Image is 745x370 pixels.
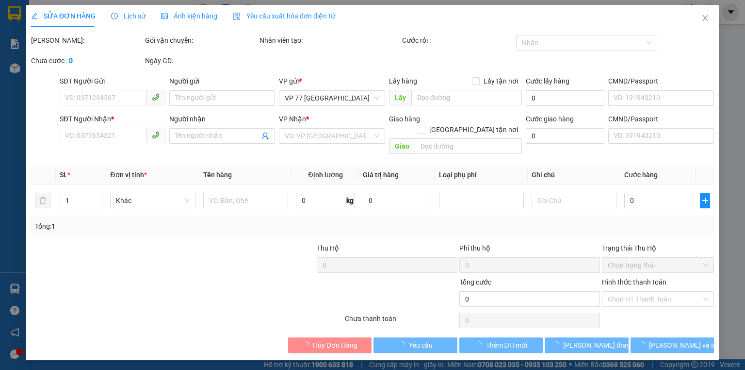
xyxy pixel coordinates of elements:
[624,171,658,179] span: Cước hàng
[602,243,714,253] div: Trạng thái Thu Hộ
[526,115,574,123] label: Cước giao hàng
[111,13,118,19] span: clock-circle
[161,12,217,20] span: Ảnh kiện hàng
[631,337,714,353] button: [PERSON_NAME] và In
[308,171,342,179] span: Định lượng
[345,193,355,208] span: kg
[60,171,67,179] span: SL
[169,76,275,86] div: Người gửi
[259,35,400,46] div: Nhân viên tạo:
[402,35,514,46] div: Cước rồi :
[31,12,96,20] span: SỬA ĐƠN HÀNG
[279,115,306,123] span: VP Nhận
[700,197,710,204] span: plus
[389,77,417,85] span: Lấy hàng
[459,243,600,257] div: Phí thu hộ
[169,114,275,124] div: Người nhận
[608,76,714,86] div: CMND/Passport
[233,13,241,20] img: icon
[532,193,616,208] input: Ghi Chú
[363,171,399,179] span: Giá trị hàng
[285,91,379,105] span: VP 77 Thái Nguyên
[389,90,411,105] span: Lấy
[152,93,160,101] span: phone
[638,341,649,348] span: loading
[110,171,146,179] span: Đơn vị tính
[608,258,708,272] span: Chọn trạng thái
[69,57,73,65] b: 0
[389,115,420,123] span: Giao hàng
[31,55,143,66] div: Chưa cước :
[203,193,288,208] input: VD: Bàn, Ghế
[475,341,486,348] span: loading
[145,35,257,46] div: Gói vận chuyển:
[602,278,666,286] label: Hình thức thanh toán
[459,278,491,286] span: Tổng cước
[526,77,569,85] label: Cước lấy hàng
[152,131,160,139] span: phone
[60,114,165,124] div: SĐT Người Nhận
[425,124,522,135] span: [GEOGRAPHIC_DATA] tận nơi
[31,13,38,19] span: edit
[414,138,522,154] input: Dọc đường
[35,193,50,208] button: delete
[116,193,189,208] span: Khác
[459,337,543,353] button: Thêm ĐH mới
[411,90,522,105] input: Dọc đường
[302,341,313,348] span: loading
[145,55,257,66] div: Ngày GD:
[526,128,604,144] input: Cước giao hàng
[31,35,143,46] div: [PERSON_NAME]:
[261,132,269,140] span: user-add
[373,337,457,353] button: Yêu cầu
[545,337,629,353] button: [PERSON_NAME] thay đổi
[701,14,709,22] span: close
[435,166,528,185] th: Loại phụ phí
[161,13,168,19] span: picture
[528,166,620,185] th: Ghi chú
[409,340,433,351] span: Yêu cầu
[279,76,385,86] div: VP gửi
[649,340,717,351] span: [PERSON_NAME] và In
[608,114,714,124] div: CMND/Passport
[111,12,146,20] span: Lịch sử
[35,221,288,232] div: Tổng: 1
[480,76,522,86] span: Lấy tận nơi
[233,12,335,20] span: Yêu cầu xuất hóa đơn điện tử
[288,337,372,353] button: Hủy Đơn Hàng
[526,90,604,106] input: Cước lấy hàng
[563,340,641,351] span: [PERSON_NAME] thay đổi
[203,171,231,179] span: Tên hàng
[316,244,339,252] span: Thu Hộ
[486,340,527,351] span: Thêm ĐH mới
[60,76,165,86] div: SĐT Người Gửi
[313,340,357,351] span: Hủy Đơn Hàng
[389,138,414,154] span: Giao
[692,5,719,32] button: Close
[700,193,710,208] button: plus
[552,341,563,348] span: loading
[398,341,409,348] span: loading
[344,313,458,330] div: Chưa thanh toán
